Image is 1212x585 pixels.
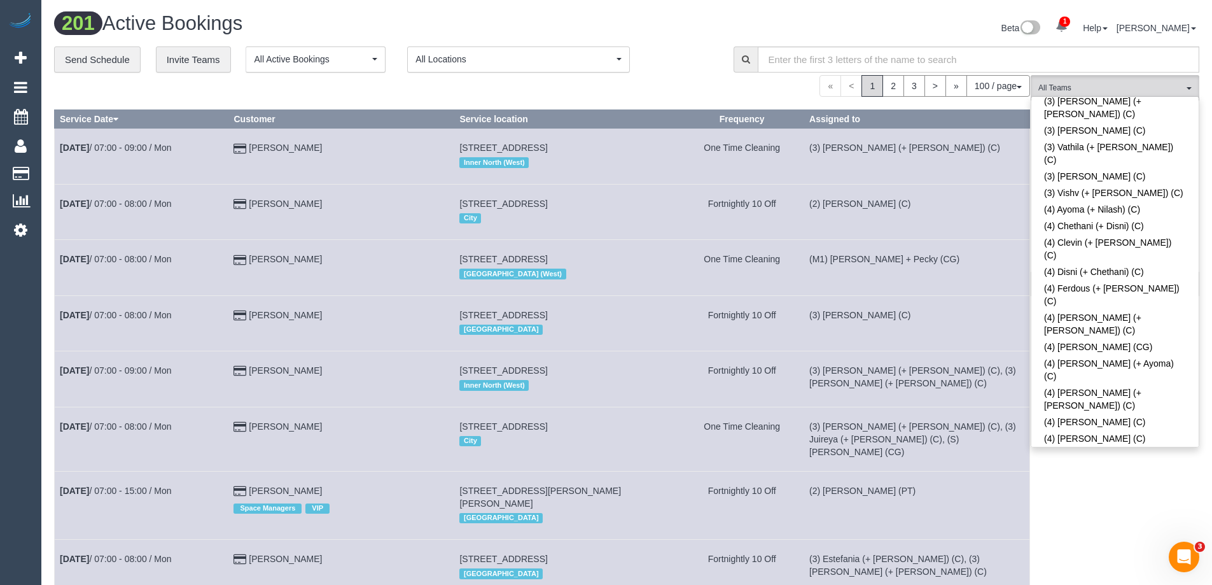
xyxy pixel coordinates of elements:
[1038,83,1183,94] span: All Teams
[903,75,925,97] a: 3
[680,407,804,471] td: Frequency
[1031,414,1199,430] a: (4) [PERSON_NAME] (C)
[55,295,228,351] td: Schedule date
[233,487,246,496] i: Credit Card Payment
[249,554,322,564] a: [PERSON_NAME]
[680,240,804,295] td: Frequency
[454,129,680,184] td: Service location
[60,486,89,496] b: [DATE]
[60,254,89,264] b: [DATE]
[454,110,680,129] th: Service location
[249,310,322,320] a: [PERSON_NAME]
[1031,430,1199,447] a: (4) [PERSON_NAME] (C)
[804,110,1030,129] th: Assigned to
[60,254,172,264] a: [DATE]/ 07:00 - 08:00 / Mon
[60,365,172,376] a: [DATE]/ 07:00 - 09:00 / Mon
[804,240,1030,295] td: Assigned to
[60,486,172,496] a: [DATE]/ 07:00 - 15:00 / Mon
[459,154,674,171] div: Location
[55,407,228,471] td: Schedule date
[8,13,33,31] img: Automaid Logo
[1031,384,1199,414] a: (4) [PERSON_NAME] (+ [PERSON_NAME]) (C)
[1031,75,1199,101] button: All Teams
[1031,309,1199,339] a: (4) [PERSON_NAME] (+ [PERSON_NAME]) (C)
[60,554,172,564] a: [DATE]/ 07:00 - 08:00 / Mon
[254,53,369,66] span: All Active Bookings
[459,254,547,264] span: [STREET_ADDRESS]
[233,311,246,320] i: Credit Card Payment
[249,254,322,264] a: [PERSON_NAME]
[459,199,547,209] span: [STREET_ADDRESS]
[459,157,529,167] span: Inner North (West)
[1059,17,1070,27] span: 1
[680,184,804,239] td: Frequency
[945,75,967,97] a: »
[1031,339,1199,355] a: (4) [PERSON_NAME] (CG)
[459,554,547,564] span: [STREET_ADDRESS]
[819,75,841,97] span: «
[305,504,330,514] span: VIP
[454,407,680,471] td: Service location
[60,421,172,432] a: [DATE]/ 07:00 - 08:00 / Mon
[55,184,228,239] td: Schedule date
[459,565,674,582] div: Location
[459,143,547,153] span: [STREET_ADDRESS]
[924,75,946,97] a: >
[966,75,1030,97] button: 100 / page
[60,199,172,209] a: [DATE]/ 07:00 - 08:00 / Mon
[60,143,89,153] b: [DATE]
[1031,201,1199,218] a: (4) Ayoma (+ Nilash) (C)
[249,199,322,209] a: [PERSON_NAME]
[228,407,454,471] td: Customer
[233,504,302,514] span: Space Managers
[804,184,1030,239] td: Assigned to
[233,367,246,376] i: Credit Card Payment
[804,407,1030,471] td: Assigned to
[1169,542,1199,572] iframe: Intercom live chat
[1031,280,1199,309] a: (4) Ferdous (+ [PERSON_NAME]) (C)
[60,421,89,432] b: [DATE]
[249,365,322,376] a: [PERSON_NAME]
[233,423,246,432] i: Credit Card Payment
[459,436,481,446] span: City
[454,184,680,239] td: Service location
[1049,13,1074,41] a: 1
[60,199,89,209] b: [DATE]
[680,471,804,539] td: Frequency
[233,256,246,265] i: Credit Card Payment
[228,351,454,407] td: Customer
[1031,75,1199,95] ol: All Teams
[804,129,1030,184] td: Assigned to
[156,46,231,73] a: Invite Teams
[882,75,904,97] a: 2
[1031,185,1199,201] a: (3) Vishv (+ [PERSON_NAME]) (C)
[459,269,566,279] span: [GEOGRAPHIC_DATA] (West)
[249,143,322,153] a: [PERSON_NAME]
[55,471,228,539] td: Schedule date
[459,310,547,320] span: [STREET_ADDRESS]
[1117,23,1196,33] a: [PERSON_NAME]
[1031,122,1199,139] a: (3) [PERSON_NAME] (C)
[228,184,454,239] td: Customer
[454,240,680,295] td: Service location
[680,351,804,407] td: Frequency
[1001,23,1041,33] a: Beta
[459,213,481,223] span: City
[55,110,228,129] th: Service Date
[680,110,804,129] th: Frequency
[1031,355,1199,384] a: (4) [PERSON_NAME] (+ Ayoma) (C)
[459,486,621,509] span: [STREET_ADDRESS][PERSON_NAME][PERSON_NAME]
[840,75,862,97] span: <
[54,11,102,35] span: 201
[459,433,674,449] div: Location
[60,310,172,320] a: [DATE]/ 07:00 - 08:00 / Mon
[1031,264,1199,280] a: (4) Disni (+ Chethani) (C)
[804,351,1030,407] td: Assigned to
[228,110,454,129] th: Customer
[459,265,674,282] div: Location
[233,144,246,153] i: Credit Card Payment
[1031,218,1199,234] a: (4) Chethani (+ Disni) (C)
[459,210,674,227] div: Location
[804,295,1030,351] td: Assigned to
